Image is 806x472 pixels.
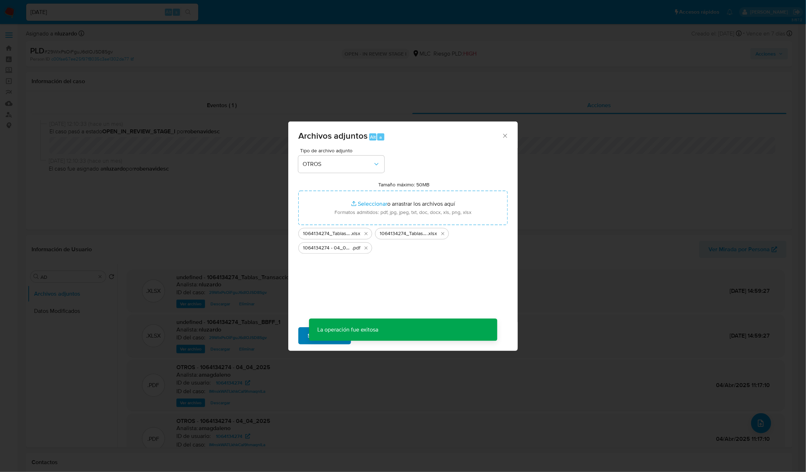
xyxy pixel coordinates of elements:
ul: Archivos seleccionados [298,225,508,254]
button: Eliminar 1064134274_Tablas_Transaccionales_1.3.0.xlsx [362,229,370,238]
span: .xlsx [427,230,437,237]
button: Cerrar [502,132,508,139]
p: La operación fue exitosa [309,319,387,341]
label: Tamaño máximo: 50MB [379,181,430,188]
span: Tipo de archivo adjunto [300,148,386,153]
button: Subir archivo [298,327,351,344]
span: .pdf [352,244,360,252]
span: .xlsx [351,230,360,237]
button: Eliminar 1064134274_Tablas_BBFF_1.0.0.xlsx [438,229,447,238]
span: 1064134274 - 04_04_2025 [303,244,352,252]
button: OTROS [298,156,384,173]
span: Subir archivo [308,328,342,344]
span: 1064134274_Tablas_BBFF_1.0.0 [380,230,427,237]
span: OTROS [303,161,373,168]
span: Archivos adjuntos [298,129,368,142]
span: Alt [370,134,376,140]
span: 1064134274_Tablas_Transaccionales_1.3.0 [303,230,351,237]
button: Eliminar 1064134274 - 04_04_2025.pdf [362,244,370,252]
span: Cancelar [363,328,387,344]
span: a [379,134,382,140]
